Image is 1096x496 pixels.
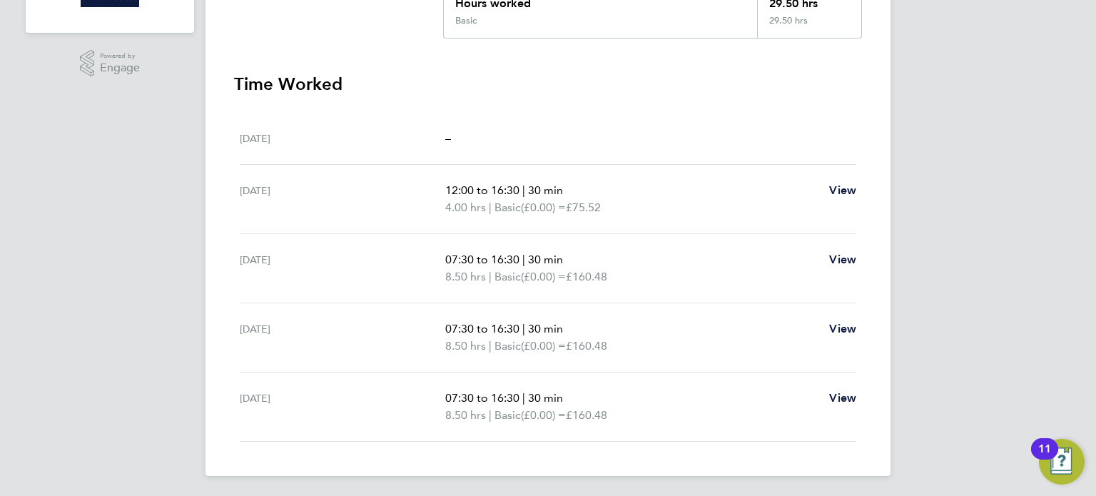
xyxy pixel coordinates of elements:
[566,339,607,353] span: £160.48
[240,390,445,424] div: [DATE]
[445,339,486,353] span: 8.50 hrs
[521,201,566,214] span: (£0.00) =
[829,182,856,199] a: View
[829,251,856,268] a: View
[445,270,486,283] span: 8.50 hrs
[445,408,486,422] span: 8.50 hrs
[522,253,525,266] span: |
[522,183,525,197] span: |
[829,390,856,407] a: View
[445,131,451,145] span: –
[522,322,525,335] span: |
[489,270,492,283] span: |
[829,183,856,197] span: View
[528,322,563,335] span: 30 min
[1038,449,1051,467] div: 11
[100,62,140,74] span: Engage
[757,15,861,38] div: 29.50 hrs
[521,339,566,353] span: (£0.00) =
[566,270,607,283] span: £160.48
[521,270,566,283] span: (£0.00) =
[494,199,521,216] span: Basic
[528,391,563,405] span: 30 min
[445,201,486,214] span: 4.00 hrs
[829,320,856,338] a: View
[829,391,856,405] span: View
[521,408,566,422] span: (£0.00) =
[829,322,856,335] span: View
[494,268,521,285] span: Basic
[240,182,445,216] div: [DATE]
[494,407,521,424] span: Basic
[829,253,856,266] span: View
[445,183,519,197] span: 12:00 to 16:30
[566,201,601,214] span: £75.52
[445,391,519,405] span: 07:30 to 16:30
[100,50,140,62] span: Powered by
[528,253,563,266] span: 30 min
[80,50,141,77] a: Powered byEngage
[489,408,492,422] span: |
[1039,439,1085,485] button: Open Resource Center, 11 new notifications
[489,339,492,353] span: |
[494,338,521,355] span: Basic
[240,320,445,355] div: [DATE]
[445,253,519,266] span: 07:30 to 16:30
[240,251,445,285] div: [DATE]
[455,15,477,26] div: Basic
[445,322,519,335] span: 07:30 to 16:30
[240,130,445,147] div: [DATE]
[234,73,862,96] h3: Time Worked
[566,408,607,422] span: £160.48
[489,201,492,214] span: |
[528,183,563,197] span: 30 min
[522,391,525,405] span: |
